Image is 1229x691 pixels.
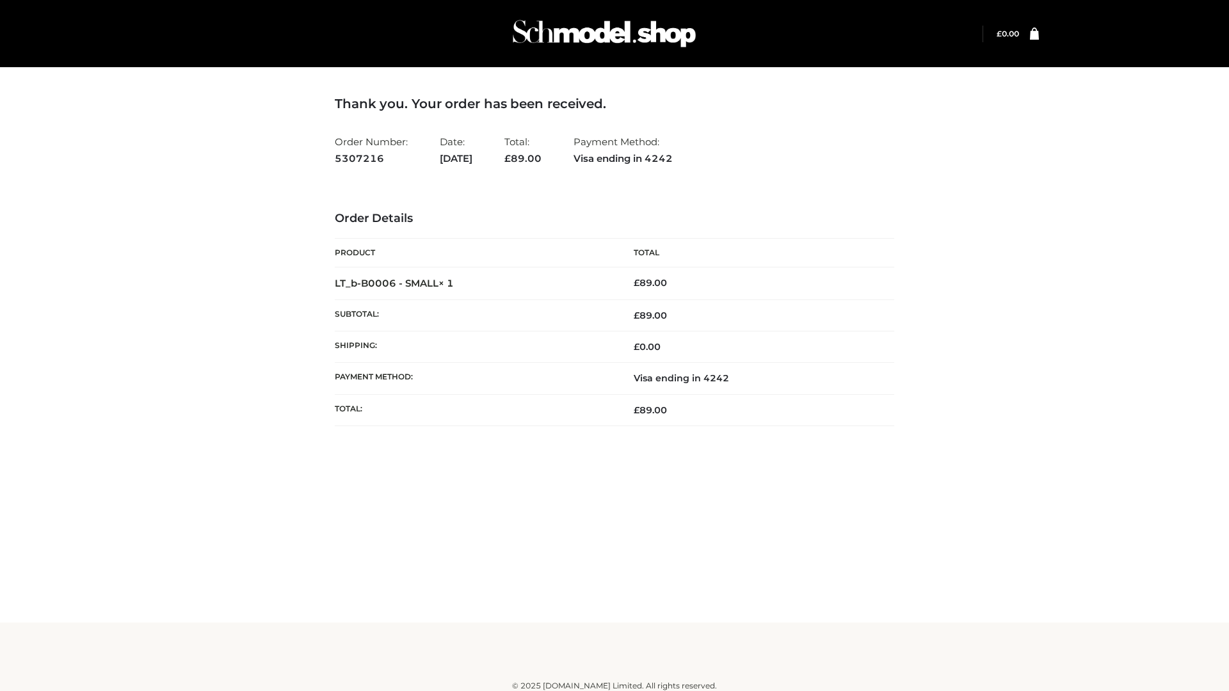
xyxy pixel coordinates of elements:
[335,131,408,170] li: Order Number:
[508,8,700,59] img: Schmodel Admin 964
[997,29,1019,38] a: £0.00
[335,277,454,289] strong: LT_b-B0006 - SMALL
[335,96,894,111] h3: Thank you. Your order has been received.
[634,310,667,321] span: 89.00
[335,394,614,425] th: Total:
[634,404,667,416] span: 89.00
[634,277,639,289] span: £
[634,277,667,289] bdi: 89.00
[335,299,614,331] th: Subtotal:
[614,239,894,267] th: Total
[504,152,542,164] span: 89.00
[335,331,614,363] th: Shipping:
[504,152,511,164] span: £
[335,239,614,267] th: Product
[335,150,408,167] strong: 5307216
[440,150,472,167] strong: [DATE]
[634,404,639,416] span: £
[574,150,673,167] strong: Visa ending in 4242
[335,212,894,226] h3: Order Details
[440,131,472,170] li: Date:
[614,363,894,394] td: Visa ending in 4242
[574,131,673,170] li: Payment Method:
[438,277,454,289] strong: × 1
[504,131,542,170] li: Total:
[634,310,639,321] span: £
[634,341,639,353] span: £
[335,363,614,394] th: Payment method:
[634,341,661,353] bdi: 0.00
[997,29,1002,38] span: £
[997,29,1019,38] bdi: 0.00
